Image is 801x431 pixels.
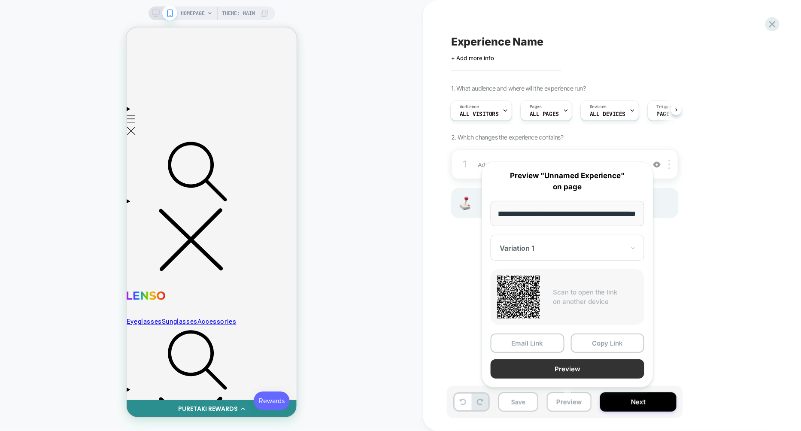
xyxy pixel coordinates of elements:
[456,197,473,210] img: Joystick
[553,288,638,307] p: Scan to open the link on another device
[181,6,205,20] span: HOMEPAGE
[52,377,111,386] div: PURETAKI REWARDS
[491,170,644,192] p: Preview "Unnamed Experience" on page
[451,35,543,48] span: Experience Name
[491,334,564,353] button: Email Link
[590,104,607,110] span: Devices
[669,160,671,169] img: close
[71,290,110,299] a: Accessories
[530,104,542,110] span: Pages
[571,334,645,353] button: Copy Link
[35,290,71,299] a: Sunglasses
[590,111,625,117] span: ALL DEVICES
[530,111,559,117] span: ALL PAGES
[461,156,469,173] div: 1
[657,111,686,117] span: Page Load
[460,104,479,110] span: Audience
[222,6,255,20] span: Theme: MAIN
[451,85,586,92] span: 1. What audience and where will the experience run?
[547,392,592,412] button: Preview
[491,359,644,379] button: Preview
[127,364,163,383] iframe: Button to open loyalty program pop-up
[460,111,499,117] span: All Visitors
[498,392,538,412] button: Save
[600,392,677,412] button: Next
[451,134,563,141] span: 2. Which changes the experience contains?
[657,104,674,110] span: Trigger
[451,55,494,61] span: + Add more info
